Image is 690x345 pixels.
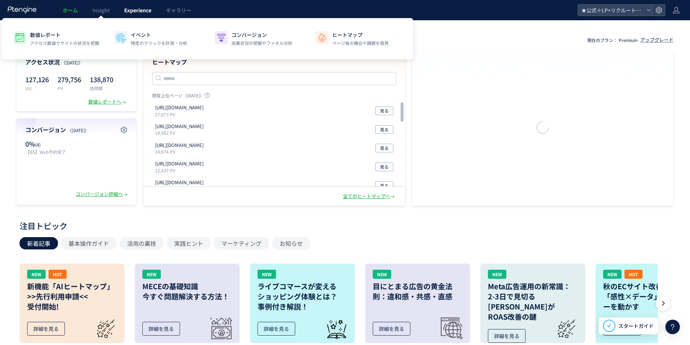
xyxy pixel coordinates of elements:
[258,281,347,312] h3: ライブコマースが変える ショッピング体験とは？ 事例付き解説！
[258,270,276,279] div: NEW
[155,123,204,130] p: https://tcb-beauty.net/menu/bnls-diet
[488,281,578,322] h3: Meta広告運用の新常識： 2-3日で見切る[PERSON_NAME]が ROAS改善の鍵
[365,264,470,343] a: NEW目にとまる広告の黄金法則：違和感・共感・直感詳細を見る
[155,167,206,173] p: 12,437 PV
[142,281,232,302] h3: MECEの基礎知識 今すぐ問題解決する方法！
[155,160,204,167] p: https://fastnail.app/search/result
[250,264,355,343] a: NEWライブコマースが変えるショッピング体験とは？事例付き解説！詳細を見る
[92,7,110,14] span: Insight
[624,270,643,279] div: HOT
[124,7,151,14] span: Experience
[155,148,206,155] p: 14,874 PV
[488,329,526,343] div: 詳細を見る
[155,130,206,136] p: 19,982 PV
[214,237,269,249] button: マーケティング
[155,142,204,149] p: https://tcb-beauty.net/menu/coupon_october_crm
[88,98,127,105] div: 数値レポートへ
[587,37,637,43] p: 現在のプラン： Premium
[90,85,113,91] p: 訪問数
[20,237,58,249] button: 新着記事
[380,163,389,171] span: 見る
[166,7,191,14] span: ギャラリー
[332,40,389,46] p: ページ毎の機会や課題を発見
[375,163,393,171] button: 見る
[58,73,81,85] p: 279,756
[375,106,393,115] button: 見る
[332,31,389,38] p: ヒートマップ
[152,92,396,101] p: 閲覧上位ページ（[DATE]）
[25,58,127,66] h4: アクセス状況
[76,191,129,198] div: コンバージョン詳細へ
[58,85,81,91] p: PV
[25,73,49,85] p: 127,126
[272,237,310,249] button: お知らせ
[27,281,117,312] h3: 新機能「AIヒートマップ」 >>先行利用申請<< 受付開始!
[152,58,396,66] h4: ヒートマップ
[142,270,161,279] div: NEW
[375,125,393,134] button: 見る
[380,125,389,134] span: 見る
[373,322,410,336] div: 詳細を見る
[25,149,73,155] p: 【BS】Web予約完了
[135,264,240,343] a: NEWMECEの基礎知識今すぐ問題解決する方法！詳細を見る
[618,322,654,330] span: スタートガイド
[488,270,506,279] div: NEW
[61,237,117,249] button: 基本操作ガイド
[155,111,206,117] p: 27,873 PV
[155,104,204,111] p: https://fastnail.app
[27,322,65,336] div: 詳細を見る
[343,193,396,200] div: 全てのヒートマップへ
[90,73,113,85] p: 138,870
[27,270,46,279] div: NEW
[375,181,393,190] button: 見る
[579,5,644,16] span: ★公式＋LP+リクルート+BS+FastNail+TKBC
[380,106,389,115] span: 見る
[49,270,67,279] div: HOT
[20,220,667,231] div: 注目トピック
[63,7,78,14] span: ホーム
[480,264,585,343] a: NEWMeta広告運用の新常識：2-3日で見切る[PERSON_NAME]がROAS改善の鍵詳細を見る
[380,181,389,190] span: 見る
[35,141,41,148] span: (4)
[640,37,673,43] div: アップグレード
[380,144,389,152] span: 見る
[20,264,125,343] a: NEWHOT新機能「AIヒートマップ」>>先行利用申請<<受付開始!詳細を見る
[155,179,204,186] p: https://tcb-beauty.net/menu/kumatori_injection_02
[61,59,83,66] span: （[DATE]）
[142,322,180,336] div: 詳細を見る
[67,127,89,133] span: （[DATE]）
[373,281,463,302] h3: 目にとまる広告の黄金法則：違和感・共感・直感
[155,186,206,192] p: 7,887 PV
[373,270,391,279] div: NEW
[25,139,73,149] p: 0%
[603,270,622,279] div: NEW
[375,144,393,152] button: 見る
[25,85,49,91] p: UU
[258,322,295,336] div: 詳細を見る
[167,237,211,249] button: 実践ヒント
[25,126,127,134] h4: コンバージョン
[120,237,164,249] button: 活用の裏技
